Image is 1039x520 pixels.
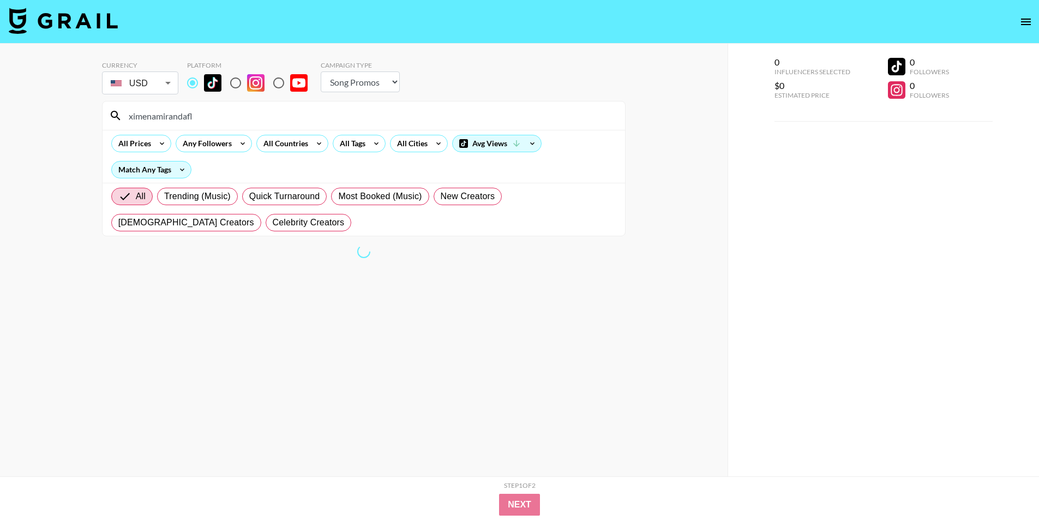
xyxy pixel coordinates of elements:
[321,61,400,69] div: Campaign Type
[910,80,949,91] div: 0
[1015,11,1037,33] button: open drawer
[247,74,265,92] img: Instagram
[910,91,949,99] div: Followers
[453,135,541,152] div: Avg Views
[774,91,850,99] div: Estimated Price
[391,135,430,152] div: All Cities
[112,162,191,178] div: Match Any Tags
[122,107,618,124] input: Search by User Name
[249,190,320,203] span: Quick Turnaround
[357,245,370,258] span: Refreshing bookers, clients, countries, tags, cities, talent, talent...
[774,57,850,68] div: 0
[504,481,536,489] div: Step 1 of 2
[910,68,949,76] div: Followers
[499,494,540,516] button: Next
[204,74,221,92] img: TikTok
[774,80,850,91] div: $0
[112,135,153,152] div: All Prices
[910,57,949,68] div: 0
[290,74,308,92] img: YouTube
[338,190,422,203] span: Most Booked (Music)
[441,190,495,203] span: New Creators
[774,68,850,76] div: Influencers Selected
[333,135,368,152] div: All Tags
[102,61,178,69] div: Currency
[104,74,176,93] div: USD
[136,190,146,203] span: All
[164,190,231,203] span: Trending (Music)
[9,8,118,34] img: Grail Talent
[176,135,234,152] div: Any Followers
[118,216,254,229] span: [DEMOGRAPHIC_DATA] Creators
[187,61,316,69] div: Platform
[257,135,310,152] div: All Countries
[273,216,345,229] span: Celebrity Creators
